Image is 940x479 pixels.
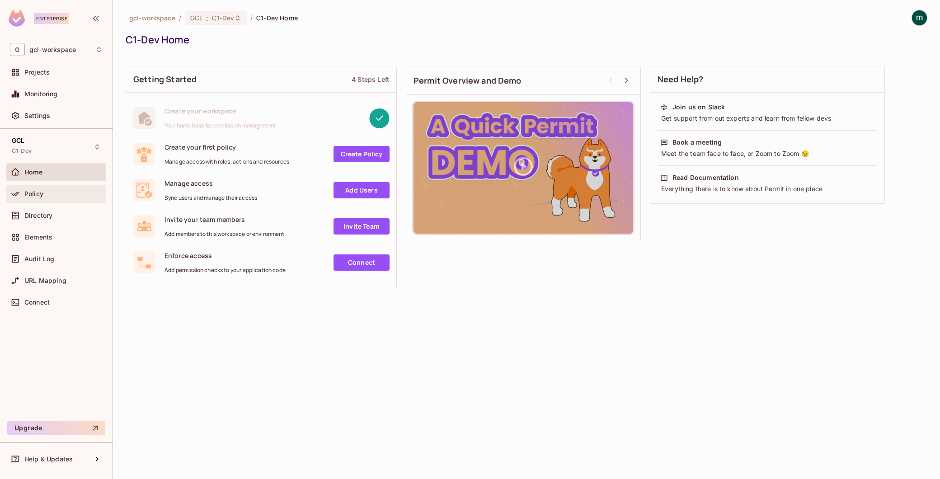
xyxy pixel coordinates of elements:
[129,14,175,22] span: the active workspace
[256,14,297,22] span: C1-Dev Home
[24,69,50,76] span: Projects
[660,149,874,158] div: Meet the team face to face, or Zoom to Zoom 😉
[24,112,50,119] span: Settings
[164,122,276,129] span: Your home base for permission management
[190,14,202,22] span: GCL
[24,456,73,463] span: Help & Updates
[164,215,285,224] span: Invite your team members
[672,138,722,147] div: Book a meeting
[250,14,253,22] li: /
[352,75,389,84] div: 4 Steps Left
[334,254,390,271] a: Connect
[164,267,286,274] span: Add permission checks to your application code
[24,190,43,197] span: Policy
[672,173,739,182] div: Read Documentation
[133,74,197,85] span: Getting Started
[126,33,923,47] div: C1-Dev Home
[34,13,69,24] div: Enterprise
[672,103,725,112] div: Join us on Slack
[206,14,209,22] span: :
[660,114,874,123] div: Get support from out experts and learn from fellow devs
[164,107,276,115] span: Create your workspace
[24,277,66,284] span: URL Mapping
[9,10,25,27] img: SReyMgAAAABJRU5ErkJggg==
[12,147,32,155] span: C1-Dev
[164,143,289,151] span: Create your first policy
[24,234,52,241] span: Elements
[660,184,874,193] div: Everything there is to know about Permit in one place
[24,90,58,98] span: Monitoring
[179,14,181,22] li: /
[164,158,289,165] span: Manage access with roles, actions and resources
[414,75,522,86] span: Permit Overview and Demo
[334,182,390,198] a: Add Users
[164,251,286,260] span: Enforce access
[164,230,285,238] span: Add members to this workspace or environment
[212,14,234,22] span: C1-Dev
[10,43,25,56] span: G
[164,179,257,188] span: Manage access
[164,194,257,202] span: Sync users and manage their access
[912,10,927,25] img: mathieu h
[24,255,54,263] span: Audit Log
[24,299,50,306] span: Connect
[29,46,76,53] span: Workspace: gcl-workspace
[334,218,390,235] a: Invite Team
[658,74,704,85] span: Need Help?
[24,212,52,219] span: Directory
[334,146,390,162] a: Create Policy
[24,169,43,176] span: Home
[12,137,24,144] span: GCL
[7,421,105,435] button: Upgrade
